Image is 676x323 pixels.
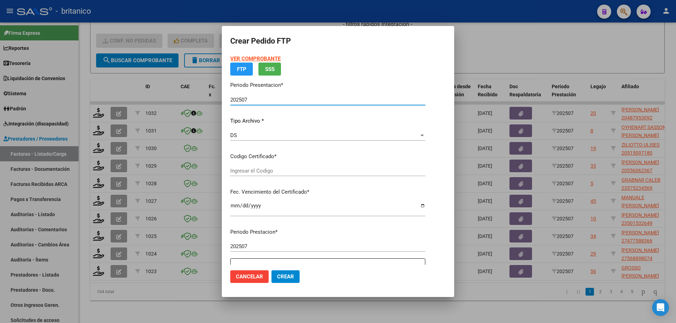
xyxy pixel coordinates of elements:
[271,270,300,283] button: Crear
[236,264,425,272] p: CET JORNADA COMPLETA
[230,63,253,76] button: FTP
[236,265,282,271] strong: Comentario Legajo:
[230,81,425,89] p: Periodo Presentacion
[230,188,425,196] p: Fec. Vencimiento del Certificado
[230,34,446,48] h2: Crear Pedido FTP
[258,63,281,76] button: SSS
[230,270,269,283] button: Cancelar
[230,56,281,62] a: VER COMPROBANTE
[277,273,294,280] span: Crear
[230,228,425,236] p: Periodo Prestacion
[265,66,275,72] span: SSS
[230,132,237,138] span: DS
[237,66,246,72] span: FTP
[230,153,425,161] p: Codigo Certificado
[230,117,425,125] p: Tipo Archivo *
[652,299,669,316] div: Open Intercom Messenger
[236,273,263,280] span: Cancelar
